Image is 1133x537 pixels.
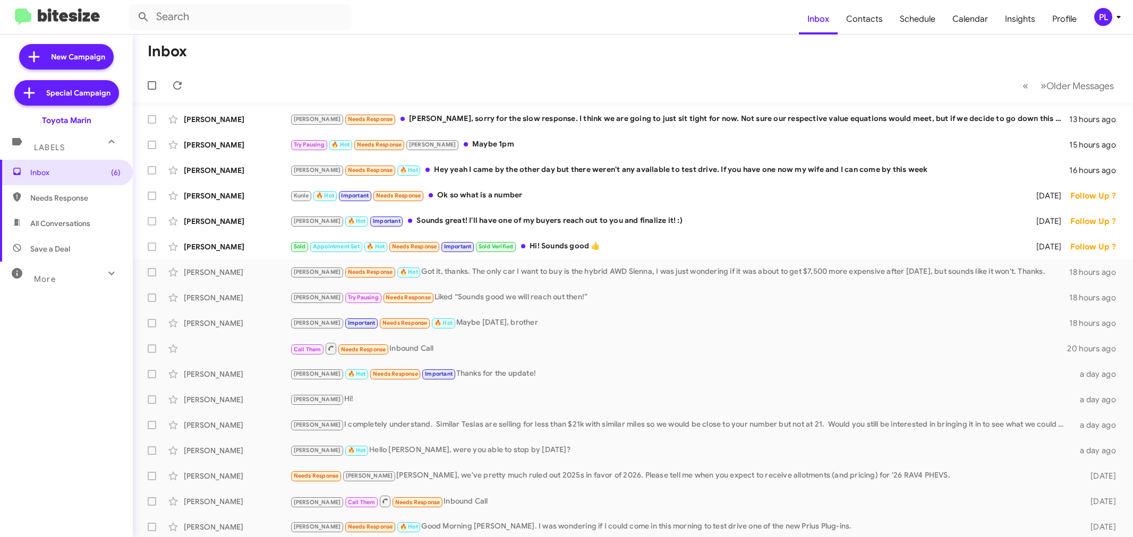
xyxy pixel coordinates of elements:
[479,243,514,250] span: Sold Verified
[373,218,401,224] span: Important
[1094,8,1112,26] div: PL
[294,421,341,428] span: [PERSON_NAME]
[1044,4,1085,34] a: Profile
[290,189,1021,202] div: Ok so what is a number
[129,4,352,30] input: Search
[1069,114,1125,125] div: 13 hours ago
[290,495,1072,508] div: Inbound Call
[46,88,110,98] span: Special Campaign
[838,4,891,34] a: Contacts
[1017,75,1120,97] nav: Page navigation example
[184,522,290,532] div: [PERSON_NAME]
[1069,267,1125,278] div: 18 hours ago
[1067,343,1125,354] div: 20 hours ago
[294,294,341,301] span: [PERSON_NAME]
[34,274,56,284] span: More
[290,113,1069,125] div: [PERSON_NAME], sorry for the slow response. I think we are going to just sit tight for now. Not s...
[30,218,90,229] span: All Conversations
[290,444,1072,456] div: Hello [PERSON_NAME], were you able to stop by [DATE]?
[341,192,369,199] span: Important
[294,523,341,530] span: [PERSON_NAME]
[290,266,1069,278] div: Got it, thanks. The only car I want to buy is the hybrid AWD Sienna, I was just wondering if it w...
[1069,140,1125,150] div: 15 hours ago
[386,294,431,301] span: Needs Response
[409,141,456,148] span: [PERSON_NAME]
[294,396,341,403] span: [PERSON_NAME]
[1021,241,1070,252] div: [DATE]
[1072,420,1125,430] div: a day ago
[1069,292,1125,303] div: 18 hours ago
[348,268,393,275] span: Needs Response
[184,241,290,252] div: [PERSON_NAME]
[376,192,421,199] span: Needs Response
[444,243,472,250] span: Important
[348,447,366,454] span: 🔥 Hot
[294,268,341,275] span: [PERSON_NAME]
[290,138,1069,151] div: Maybe 1pm
[1023,79,1028,92] span: «
[184,420,290,430] div: [PERSON_NAME]
[184,394,290,405] div: [PERSON_NAME]
[1021,216,1070,227] div: [DATE]
[294,167,341,174] span: [PERSON_NAME]
[341,346,386,353] span: Needs Response
[294,141,325,148] span: Try Pausing
[294,116,341,123] span: [PERSON_NAME]
[184,292,290,303] div: [PERSON_NAME]
[1069,318,1125,328] div: 18 hours ago
[30,193,121,203] span: Needs Response
[1070,216,1125,227] div: Follow Up ?
[184,471,290,481] div: [PERSON_NAME]
[348,499,376,506] span: Call Them
[294,218,341,224] span: [PERSON_NAME]
[1041,79,1046,92] span: »
[184,369,290,379] div: [PERSON_NAME]
[30,167,121,178] span: Inbox
[184,114,290,125] div: [PERSON_NAME]
[184,267,290,278] div: [PERSON_NAME]
[1016,75,1035,97] button: Previous
[148,43,187,60] h1: Inbox
[290,342,1067,355] div: Inbound Call
[184,140,290,150] div: [PERSON_NAME]
[348,294,379,301] span: Try Pausing
[395,499,440,506] span: Needs Response
[400,167,418,174] span: 🔥 Hot
[51,51,105,62] span: New Campaign
[184,165,290,176] div: [PERSON_NAME]
[425,370,453,377] span: Important
[348,116,393,123] span: Needs Response
[1085,8,1121,26] button: PL
[799,4,838,34] a: Inbox
[1034,75,1120,97] button: Next
[1072,522,1125,532] div: [DATE]
[357,141,402,148] span: Needs Response
[373,370,418,377] span: Needs Response
[19,44,114,70] a: New Campaign
[891,4,944,34] a: Schedule
[184,318,290,328] div: [PERSON_NAME]
[1021,190,1070,201] div: [DATE]
[290,164,1069,176] div: Hey yeah I came by the other day but there weren't any available to test drive. If you have one n...
[294,243,306,250] span: Sold
[14,80,119,106] a: Special Campaign
[331,141,350,148] span: 🔥 Hot
[1070,241,1125,252] div: Follow Up ?
[290,215,1021,227] div: Sounds great! I'll have one of my buyers reach out to you and finalize it! :)
[290,317,1069,329] div: Maybe [DATE], brother
[290,240,1021,253] div: Hi! Sounds good 👍
[348,167,393,174] span: Needs Response
[184,216,290,227] div: [PERSON_NAME]
[290,419,1072,431] div: I completely understand. Similar Teslas are selling for less than $21k with similar miles so we w...
[435,319,453,326] span: 🔥 Hot
[348,370,366,377] span: 🔥 Hot
[382,319,428,326] span: Needs Response
[996,4,1044,34] a: Insights
[294,370,341,377] span: [PERSON_NAME]
[294,346,321,353] span: Call Them
[944,4,996,34] a: Calendar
